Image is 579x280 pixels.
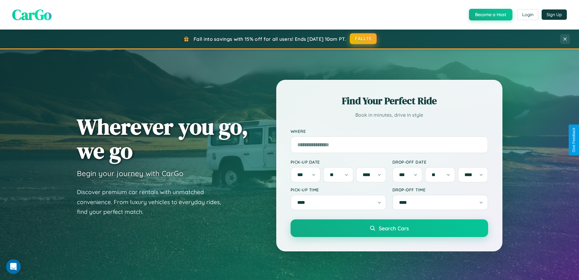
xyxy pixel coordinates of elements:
label: Where [291,129,488,134]
button: Sign Up [542,9,567,20]
label: Drop-off Time [392,187,488,192]
button: Become a Host [469,9,512,20]
h1: Wherever you go, we go [77,115,248,163]
h2: Find Your Perfect Ride [291,94,488,108]
label: Pick-up Date [291,159,386,165]
label: Drop-off Date [392,159,488,165]
div: Give Feedback [572,128,576,152]
p: Book in minutes, drive in style [291,111,488,119]
span: Search Cars [379,225,409,232]
button: FALL15 [350,33,377,44]
label: Pick-up Time [291,187,386,192]
span: CarGo [12,5,52,25]
h3: Begin your journey with CarGo [77,169,184,178]
button: Search Cars [291,219,488,237]
span: Fall into savings with 15% off for all users! Ends [DATE] 10am PT. [194,36,346,42]
button: Login [517,9,539,20]
p: Discover premium car rentals with unmatched convenience. From luxury vehicles to everyday rides, ... [77,187,229,217]
div: Open Intercom Messenger [6,259,21,274]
